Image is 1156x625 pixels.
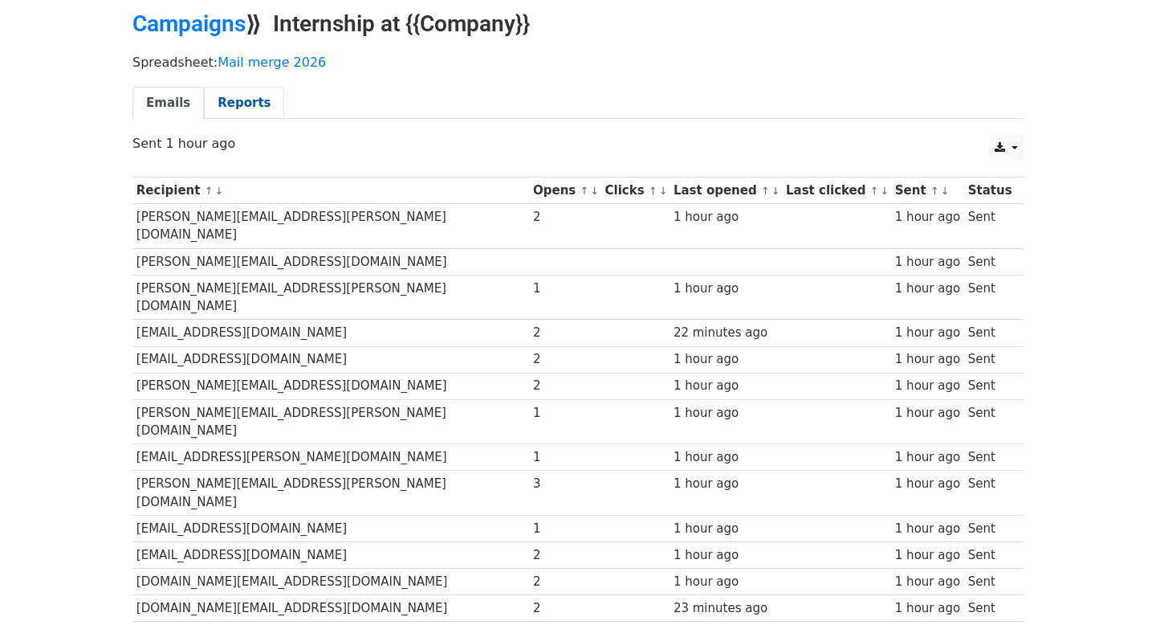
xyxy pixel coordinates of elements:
td: [PERSON_NAME][EMAIL_ADDRESS][PERSON_NAME][DOMAIN_NAME] [132,399,529,444]
a: ↑ [761,185,770,197]
td: [EMAIL_ADDRESS][DOMAIN_NAME] [132,320,529,346]
div: 3 [533,475,597,493]
div: 2 [533,377,597,395]
a: Reports [204,87,284,120]
div: 1 hour ago [674,546,778,565]
div: 1 [533,448,597,467]
a: ↑ [205,185,214,197]
div: 2 [533,573,597,591]
td: [PERSON_NAME][EMAIL_ADDRESS][DOMAIN_NAME] [132,248,529,275]
div: 1 hour ago [674,520,778,538]
a: ↓ [941,185,950,197]
th: Last clicked [782,178,891,204]
a: ↓ [881,185,889,197]
td: [DOMAIN_NAME][EMAIL_ADDRESS][DOMAIN_NAME] [132,595,529,622]
div: 1 hour ago [895,448,960,467]
td: [PERSON_NAME][EMAIL_ADDRESS][PERSON_NAME][DOMAIN_NAME] [132,275,529,320]
td: Sent [964,595,1016,622]
a: ↓ [590,185,599,197]
div: 1 hour ago [674,377,778,395]
div: 1 hour ago [895,377,960,395]
div: 1 hour ago [895,404,960,423]
td: [PERSON_NAME][EMAIL_ADDRESS][DOMAIN_NAME] [132,373,529,399]
td: Sent [964,204,1016,249]
div: 1 hour ago [895,520,960,538]
a: ↑ [580,185,589,197]
td: Sent [964,569,1016,595]
a: ↓ [659,185,668,197]
th: Clicks [601,178,670,204]
div: 22 minutes ago [674,324,778,342]
a: ↑ [930,185,939,197]
th: Status [964,178,1016,204]
th: Recipient [132,178,529,204]
p: Sent 1 hour ago [132,135,1024,152]
p: Spreadsheet: [132,54,1024,71]
a: Emails [132,87,204,120]
div: 1 hour ago [674,475,778,493]
td: Sent [964,373,1016,399]
div: 1 hour ago [674,280,778,298]
div: 1 hour ago [895,350,960,369]
td: Sent [964,346,1016,373]
a: Campaigns [132,10,246,37]
h2: ⟫ Internship at {{Company}} [132,10,1024,38]
div: 1 hour ago [895,280,960,298]
div: 1 hour ago [895,253,960,272]
a: ↑ [870,185,879,197]
div: 1 hour ago [674,404,778,423]
div: 1 hour ago [674,448,778,467]
td: [EMAIL_ADDRESS][DOMAIN_NAME] [132,346,529,373]
td: [PERSON_NAME][EMAIL_ADDRESS][PERSON_NAME][DOMAIN_NAME] [132,471,529,516]
div: 1 [533,520,597,538]
div: 1 hour ago [895,599,960,618]
td: Sent [964,248,1016,275]
div: 1 hour ago [895,546,960,565]
div: 1 hour ago [895,208,960,227]
td: Sent [964,275,1016,320]
th: Opens [529,178,601,204]
td: Sent [964,444,1016,471]
a: ↓ [771,185,780,197]
td: [PERSON_NAME][EMAIL_ADDRESS][PERSON_NAME][DOMAIN_NAME] [132,204,529,249]
div: 1 hour ago [895,475,960,493]
div: 1 [533,280,597,298]
div: 2 [533,599,597,618]
div: 2 [533,546,597,565]
td: [EMAIL_ADDRESS][PERSON_NAME][DOMAIN_NAME] [132,444,529,471]
div: 1 hour ago [674,350,778,369]
a: Mail merge 2026 [218,55,326,70]
td: [DOMAIN_NAME][EMAIL_ADDRESS][DOMAIN_NAME] [132,569,529,595]
td: [EMAIL_ADDRESS][DOMAIN_NAME] [132,516,529,542]
iframe: Chat Widget [1076,548,1156,625]
th: Last opened [670,178,782,204]
div: 1 hour ago [674,573,778,591]
div: 2 [533,208,597,227]
td: Sent [964,542,1016,569]
div: 2 [533,350,597,369]
td: Sent [964,471,1016,516]
th: Sent [891,178,964,204]
a: ↑ [649,185,657,197]
td: [EMAIL_ADDRESS][DOMAIN_NAME] [132,542,529,569]
td: Sent [964,320,1016,346]
div: 2 [533,324,597,342]
div: 23 minutes ago [674,599,778,618]
div: 1 [533,404,597,423]
div: 1 hour ago [895,573,960,591]
td: Sent [964,399,1016,444]
div: 1 hour ago [674,208,778,227]
div: 1 hour ago [895,324,960,342]
td: Sent [964,516,1016,542]
a: ↓ [214,185,223,197]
